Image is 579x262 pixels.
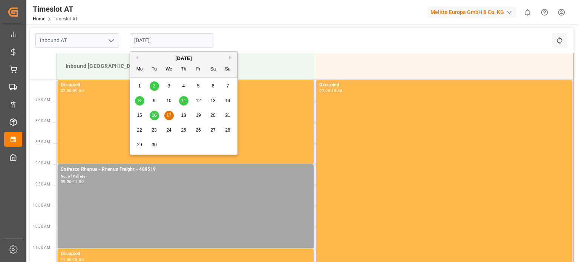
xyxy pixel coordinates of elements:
[194,65,203,74] div: Fr
[223,81,233,91] div: Choose Sunday, September 7th, 2025
[208,65,218,74] div: Sa
[210,113,215,118] span: 20
[153,98,156,103] span: 9
[536,4,553,21] button: Help Center
[319,89,330,92] div: 07:00
[33,16,45,21] a: Home
[105,35,116,46] button: open menu
[194,96,203,106] div: Choose Friday, September 12th, 2025
[61,89,72,92] div: 07:00
[33,203,50,207] span: 10:00 AM
[194,81,203,91] div: Choose Friday, September 5th, 2025
[212,83,214,89] span: 6
[61,173,311,180] div: No. of Pallets -
[137,127,142,133] span: 22
[166,98,171,103] span: 10
[223,65,233,74] div: Su
[135,65,144,74] div: Mo
[427,7,516,18] div: Melitta Europa GmbH & Co. KG
[225,113,230,118] span: 21
[132,79,235,152] div: month 2025-09
[61,180,72,183] div: 09:00
[35,119,50,123] span: 8:00 AM
[35,182,50,186] span: 9:30 AM
[196,113,201,118] span: 19
[181,127,186,133] span: 25
[33,224,50,228] span: 10:30 AM
[210,98,215,103] span: 13
[152,113,156,118] span: 16
[519,4,536,21] button: show 0 new notifications
[181,98,186,103] span: 11
[196,98,201,103] span: 12
[181,113,186,118] span: 18
[196,127,201,133] span: 26
[227,83,229,89] span: 7
[130,33,213,47] input: DD-MM-YYYY
[138,83,141,89] span: 1
[150,81,159,91] div: Choose Tuesday, September 2nd, 2025
[208,126,218,135] div: Choose Saturday, September 27th, 2025
[164,126,174,135] div: Choose Wednesday, September 24th, 2025
[35,161,50,165] span: 9:00 AM
[130,55,237,62] div: [DATE]
[33,245,50,250] span: 11:00 AM
[223,96,233,106] div: Choose Sunday, September 14th, 2025
[208,96,218,106] div: Choose Saturday, September 13th, 2025
[210,127,215,133] span: 27
[137,142,142,147] span: 29
[153,83,156,89] span: 2
[135,96,144,106] div: Choose Monday, September 8th, 2025
[137,113,142,118] span: 15
[150,65,159,74] div: Tu
[63,59,309,73] div: Inbound [GEOGRAPHIC_DATA]
[135,81,144,91] div: Choose Monday, September 1st, 2025
[61,166,311,173] div: Cofresco Rhenus - Rhenus Freight - 489519
[35,33,119,47] input: Type to search/select
[194,111,203,120] div: Choose Friday, September 19th, 2025
[134,55,138,60] button: Previous Month
[166,127,171,133] span: 24
[164,96,174,106] div: Choose Wednesday, September 10th, 2025
[73,258,84,261] div: 13:00
[179,96,188,106] div: Choose Thursday, September 11th, 2025
[223,126,233,135] div: Choose Sunday, September 28th, 2025
[194,126,203,135] div: Choose Friday, September 26th, 2025
[150,140,159,150] div: Choose Tuesday, September 30th, 2025
[166,113,171,118] span: 17
[72,180,73,183] div: -
[61,258,72,261] div: 11:00
[152,127,156,133] span: 23
[179,65,188,74] div: Th
[319,81,569,89] div: Occupied
[330,89,331,92] div: -
[225,127,230,133] span: 28
[33,3,78,15] div: Timeslot AT
[223,111,233,120] div: Choose Sunday, September 21st, 2025
[208,81,218,91] div: Choose Saturday, September 6th, 2025
[197,83,200,89] span: 5
[73,180,84,183] div: 11:00
[225,98,230,103] span: 14
[164,65,174,74] div: We
[135,126,144,135] div: Choose Monday, September 22nd, 2025
[150,96,159,106] div: Choose Tuesday, September 9th, 2025
[61,250,311,258] div: Occupied
[138,98,141,103] span: 8
[135,111,144,120] div: Choose Monday, September 15th, 2025
[152,142,156,147] span: 30
[168,83,170,89] span: 3
[427,5,519,19] button: Melitta Europa GmbH & Co. KG
[150,126,159,135] div: Choose Tuesday, September 23rd, 2025
[164,111,174,120] div: Choose Wednesday, September 17th, 2025
[72,89,73,92] div: -
[208,111,218,120] div: Choose Saturday, September 20th, 2025
[331,89,342,92] div: 15:30
[35,140,50,144] span: 8:30 AM
[164,81,174,91] div: Choose Wednesday, September 3rd, 2025
[72,258,73,261] div: -
[61,81,311,89] div: Occupied
[135,140,144,150] div: Choose Monday, September 29th, 2025
[182,83,185,89] span: 4
[73,89,84,92] div: 09:00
